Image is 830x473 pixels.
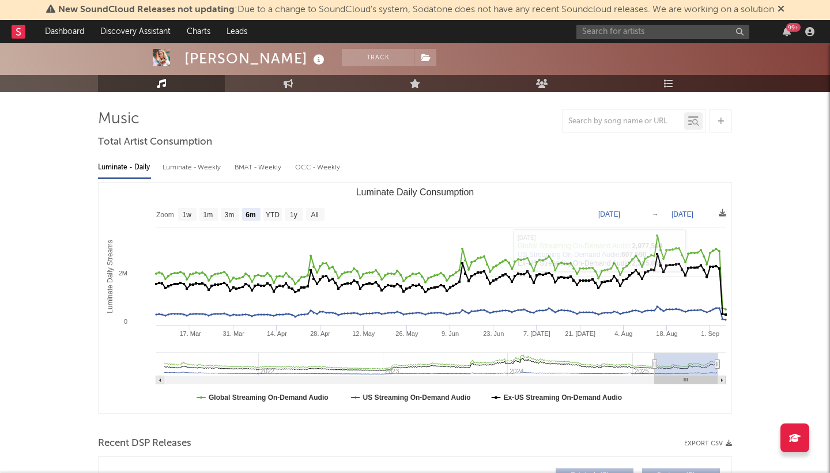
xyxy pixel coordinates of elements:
button: Track [342,49,414,66]
text: Luminate Daily Streams [106,240,114,313]
input: Search by song name or URL [563,117,684,126]
text: [DATE] [671,210,693,218]
text: 17. Mar [179,330,201,337]
a: Charts [179,20,218,43]
text: 23. Jun [483,330,504,337]
text: Luminate Daily Consumption [356,187,474,197]
text: US Streaming On-Demand Audio [363,393,471,402]
div: Luminate - Weekly [163,158,223,177]
div: BMAT - Weekly [235,158,284,177]
div: 99 + [786,23,801,32]
text: 9. Jun [442,330,459,337]
text: 12. May [352,330,375,337]
text: 6m [246,211,255,219]
svg: Luminate Daily Consumption [99,183,731,413]
span: New SoundCloud Releases not updating [58,5,235,14]
input: Search for artists [576,25,749,39]
text: 0 [124,318,127,325]
text: 2M [119,270,127,277]
text: Zoom [156,211,174,219]
text: 1. Sep [701,330,719,337]
text: 1y [290,211,297,219]
button: Export CSV [684,440,732,447]
text: → [652,210,659,218]
span: Dismiss [778,5,784,14]
a: Dashboard [37,20,92,43]
button: 99+ [783,27,791,36]
text: 31. Mar [223,330,245,337]
div: [PERSON_NAME] [184,49,327,68]
text: 18. Aug [656,330,677,337]
text: [DATE] [598,210,620,218]
text: 7. [DATE] [523,330,550,337]
span: : Due to a change to SoundCloud's system, Sodatone does not have any recent Soundcloud releases. ... [58,5,774,14]
text: 4. Aug [614,330,632,337]
span: Recent DSP Releases [98,437,191,451]
text: Ex-US Streaming On-Demand Audio [504,393,622,402]
text: 28. Apr [310,330,330,337]
text: 26. May [395,330,418,337]
a: Discovery Assistant [92,20,179,43]
text: All [311,211,318,219]
div: Luminate - Daily [98,158,151,177]
div: OCC - Weekly [295,158,341,177]
text: 1w [183,211,192,219]
text: 21. [DATE] [565,330,595,337]
text: 3m [225,211,235,219]
a: Leads [218,20,255,43]
span: Total Artist Consumption [98,135,212,149]
text: 14. Apr [267,330,287,337]
text: Global Streaming On-Demand Audio [209,393,329,402]
text: YTD [266,211,280,219]
text: 1m [203,211,213,219]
